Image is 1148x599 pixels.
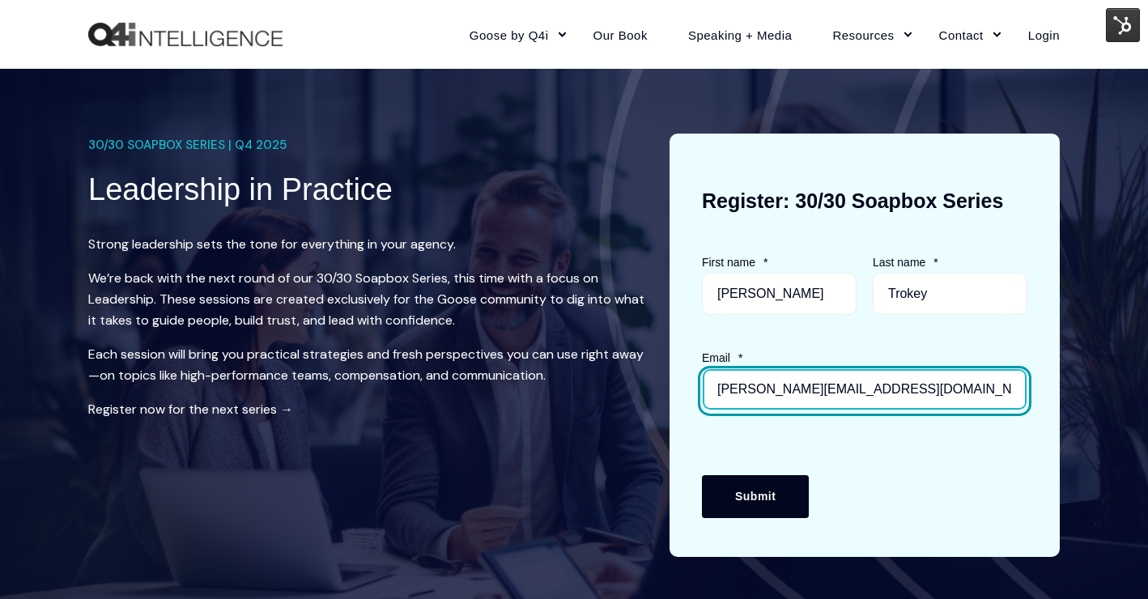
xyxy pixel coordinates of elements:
[702,475,809,517] input: Submit
[88,399,644,420] p: Register now for the next series →
[88,134,287,157] span: 30/30 SOAPBOX SERIES | Q4 2025
[702,256,755,269] span: First name
[88,344,644,386] p: Each session will bring you practical strategies and fresh perspectives you can use right away—on...
[88,169,631,210] h1: Leadership in Practice
[1106,8,1140,42] img: HubSpot Tools Menu Toggle
[88,234,644,255] p: Strong leadership sets the tone for everything in your agency.
[873,256,925,269] span: Last name
[702,351,730,364] span: Email
[702,166,1027,236] h3: Register: 30/30 Soapbox Series
[88,23,283,47] img: Q4intelligence, LLC logo
[88,268,644,331] p: We’re back with the next round of our 30/30 Soapbox Series, this time with a focus on Leadership....
[88,23,283,47] a: Back to Home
